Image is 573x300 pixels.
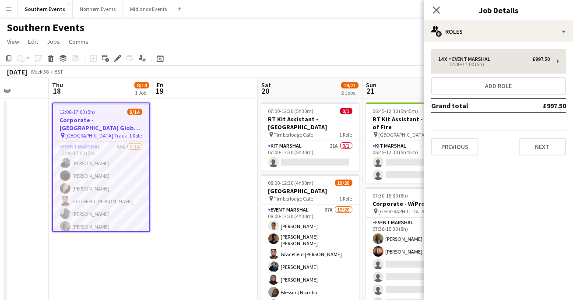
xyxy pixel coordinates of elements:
button: Midlands Events [123,0,174,18]
span: Timberlodge Cafe [274,131,313,138]
h3: Job Details [424,4,573,16]
span: [GEOGRAPHIC_DATA] [379,208,427,215]
h3: [GEOGRAPHIC_DATA] [261,187,359,195]
app-job-card: 06:45-12:30 (5h45m)0/2RT Kit Assistant - Chariots of Fire [GEOGRAPHIC_DATA]1 RoleKit Marshal6A0/2... [366,102,464,184]
a: Comms [65,36,92,47]
a: Jobs [43,36,63,47]
div: [DATE] [7,67,27,76]
span: Timberlodge Cafe [274,195,313,202]
span: Jobs [47,38,60,46]
app-card-role: Kit Marshal21A0/107:00-12:30 (5h30m) [261,141,359,171]
span: 18 [51,86,63,96]
span: Fri [157,81,164,89]
span: Sun [366,81,376,89]
span: 19 [155,86,164,96]
button: Next [519,138,566,155]
h1: Southern Events [7,21,84,34]
a: Edit [25,36,42,47]
h3: RT Kit Assistant - [GEOGRAPHIC_DATA] [261,115,359,131]
h3: RT Kit Assistant - Chariots of Fire [366,115,464,131]
app-job-card: 07:00-12:30 (5h30m)0/1RT Kit Assistant - [GEOGRAPHIC_DATA] Timberlodge Cafe1 RoleKit Marshal21A0/... [261,102,359,171]
span: Edit [28,38,38,46]
span: [GEOGRAPHIC_DATA] [379,131,427,138]
div: 1 Job [135,89,149,96]
div: 14 x [438,56,449,62]
div: 2 Jobs [341,89,358,96]
div: £997.50 [532,56,550,62]
button: Southern Events [18,0,73,18]
span: 8/14 [134,82,149,88]
span: 1 Role [130,132,142,139]
h3: Corporate - WiPro 5k [366,200,464,208]
div: Event Marshal [449,56,494,62]
span: [GEOGRAPHIC_DATA] Track [66,132,127,139]
span: Sat [261,81,271,89]
a: View [4,36,23,47]
span: 8/14 [127,109,142,115]
span: 0/1 [340,108,352,114]
button: Northern Events [73,0,123,18]
button: Previous [431,138,478,155]
app-job-card: 12:00-17:00 (5h)8/14Corporate - [GEOGRAPHIC_DATA] Global 5k [GEOGRAPHIC_DATA] Track1 RoleEvent Ma... [52,102,150,232]
h3: Corporate - [GEOGRAPHIC_DATA] Global 5k [53,116,149,132]
span: Week 38 [29,68,51,75]
app-card-role: Kit Marshal6A0/206:45-12:30 (5h45m) [366,141,464,184]
td: £997.50 [514,99,566,113]
span: 06:45-12:30 (5h45m) [373,108,418,114]
td: Grand total [431,99,514,113]
span: Comms [69,38,88,46]
div: 12:00-17:00 (5h) [438,62,550,67]
span: 1 Role [340,131,352,138]
span: 19/21 [341,82,359,88]
span: 07:30-15:30 (8h) [373,192,408,199]
span: 19/20 [335,180,352,186]
span: View [7,38,19,46]
div: Roles [424,21,573,42]
button: Add role [431,77,566,95]
span: 21 [365,86,376,96]
span: 07:00-12:30 (5h30m) [268,108,314,114]
span: 1 Role [340,195,352,202]
span: Thu [52,81,63,89]
span: 20 [260,86,271,96]
span: 08:00-12:30 (4h30m) [268,180,314,186]
div: BST [54,68,63,75]
span: 12:00-17:00 (5h) [60,109,95,115]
